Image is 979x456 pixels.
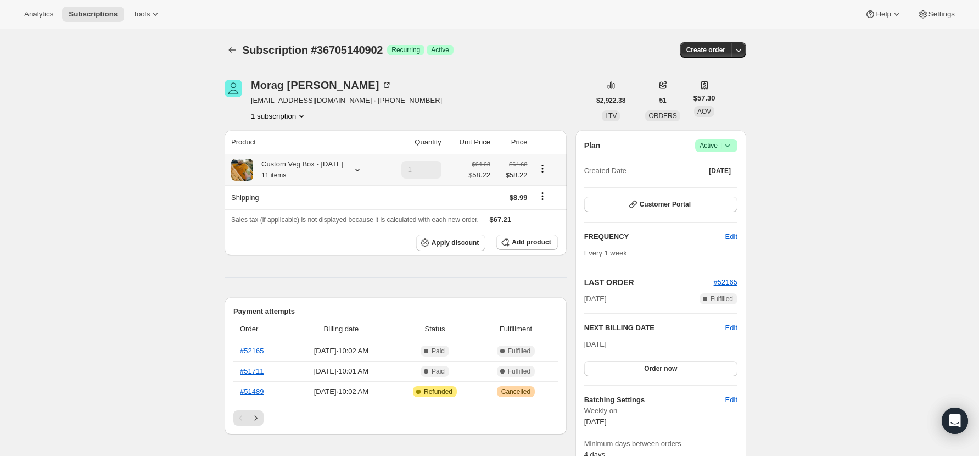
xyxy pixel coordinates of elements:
[293,386,389,397] span: [DATE] · 10:02 AM
[584,322,725,333] h2: NEXT BILLING DATE
[584,293,607,304] span: [DATE]
[534,163,551,175] button: Product actions
[584,394,725,405] h6: Batching Settings
[261,171,286,179] small: 11 items
[432,367,445,376] span: Paid
[702,163,737,179] button: [DATE]
[490,215,512,224] span: $67.21
[942,408,968,434] div: Open Intercom Messenger
[391,46,420,54] span: Recurring
[231,216,479,224] span: Sales tax (if applicable) is not displayed because it is calculated with each new order.
[509,161,527,168] small: $64.68
[431,46,449,54] span: Active
[126,7,167,22] button: Tools
[584,340,607,348] span: [DATE]
[251,80,392,91] div: Morag [PERSON_NAME]
[584,277,714,288] h2: LAST ORDER
[432,347,445,355] span: Paid
[396,324,474,335] span: Status
[231,159,253,181] img: product img
[501,387,530,396] span: Cancelled
[725,231,737,242] span: Edit
[876,10,891,19] span: Help
[725,394,737,405] span: Edit
[590,93,632,108] button: $2,922.38
[652,93,673,108] button: 51
[225,80,242,97] span: Morag Lawson
[584,231,725,242] h2: FREQUENCY
[714,277,737,288] button: #52165
[225,185,384,209] th: Shipping
[233,410,558,426] nav: Pagination
[225,42,240,58] button: Subscriptions
[711,294,733,303] span: Fulfilled
[480,324,551,335] span: Fulfillment
[648,112,676,120] span: ORDERS
[472,161,490,168] small: $64.68
[584,249,627,257] span: Every 1 week
[596,96,625,105] span: $2,922.38
[233,317,290,341] th: Order
[445,130,494,154] th: Unit Price
[293,324,389,335] span: Billing date
[584,405,737,416] span: Weekly on
[693,93,715,104] span: $57.30
[497,170,528,181] span: $58.22
[858,7,908,22] button: Help
[18,7,60,22] button: Analytics
[605,112,617,120] span: LTV
[69,10,118,19] span: Subscriptions
[719,228,744,246] button: Edit
[432,238,479,247] span: Apply discount
[584,361,737,376] button: Order now
[659,96,666,105] span: 51
[686,46,725,54] span: Create order
[24,10,53,19] span: Analytics
[700,140,733,151] span: Active
[697,108,711,115] span: AOV
[584,140,601,151] h2: Plan
[725,322,737,333] button: Edit
[496,235,557,250] button: Add product
[584,197,737,212] button: Customer Portal
[293,366,389,377] span: [DATE] · 10:01 AM
[508,367,530,376] span: Fulfilled
[494,130,531,154] th: Price
[240,387,264,396] a: #51489
[719,391,744,409] button: Edit
[584,165,626,176] span: Created Date
[240,347,264,355] a: #52165
[248,410,264,426] button: Next
[225,130,384,154] th: Product
[680,42,732,58] button: Create order
[233,306,558,317] h2: Payment attempts
[584,438,737,449] span: Minimum days between orders
[512,238,551,247] span: Add product
[133,10,150,19] span: Tools
[644,364,677,373] span: Order now
[640,200,691,209] span: Customer Portal
[534,190,551,202] button: Shipping actions
[508,347,530,355] span: Fulfilled
[709,166,731,175] span: [DATE]
[242,44,383,56] span: Subscription #36705140902
[293,346,389,357] span: [DATE] · 10:02 AM
[62,7,124,22] button: Subscriptions
[510,193,528,202] span: $8.99
[424,387,452,396] span: Refunded
[584,418,607,426] span: [DATE]
[928,10,955,19] span: Settings
[468,170,490,181] span: $58.22
[251,110,307,121] button: Product actions
[416,235,486,251] button: Apply discount
[720,141,722,150] span: |
[240,367,264,375] a: #51711
[251,95,442,106] span: [EMAIL_ADDRESS][DOMAIN_NAME] · [PHONE_NUMBER]
[714,278,737,286] a: #52165
[253,159,343,181] div: Custom Veg Box - [DATE]
[911,7,961,22] button: Settings
[384,130,445,154] th: Quantity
